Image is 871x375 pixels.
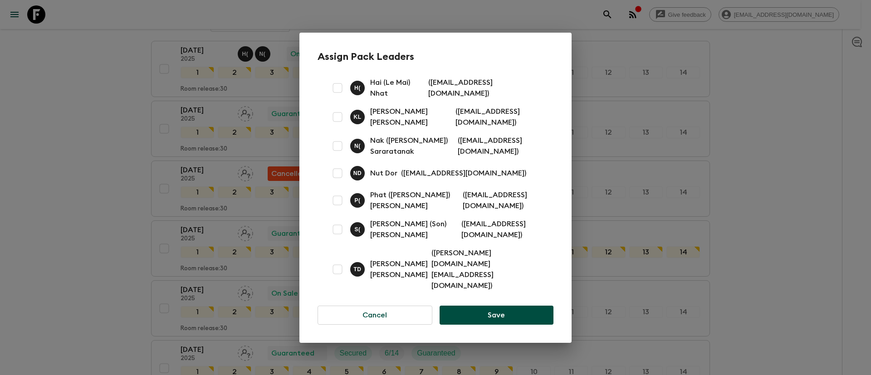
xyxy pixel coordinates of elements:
p: [PERSON_NAME] [PERSON_NAME] [370,106,452,128]
p: [PERSON_NAME] (Son) [PERSON_NAME] [370,219,458,240]
p: Nak ([PERSON_NAME]) Sararatanak [370,135,454,157]
p: ( [PERSON_NAME][DOMAIN_NAME][EMAIL_ADDRESS][DOMAIN_NAME] ) [431,248,543,291]
p: [PERSON_NAME] [PERSON_NAME] [370,258,428,280]
h2: Assign Pack Leaders [318,51,553,63]
p: ( [EMAIL_ADDRESS][DOMAIN_NAME] ) [455,106,543,128]
button: Save [440,306,553,325]
p: Phat ([PERSON_NAME]) [PERSON_NAME] [370,190,459,211]
p: K L [353,113,361,121]
p: ( [EMAIL_ADDRESS][DOMAIN_NAME] ) [401,168,526,179]
p: ( [EMAIL_ADDRESS][DOMAIN_NAME] ) [461,219,543,240]
p: N D [353,170,362,177]
button: Cancel [318,306,432,325]
p: N ( [354,142,361,150]
p: T D [353,266,361,273]
p: Hai (Le Mai) Nhat [370,77,425,99]
p: ( [EMAIL_ADDRESS][DOMAIN_NAME] ) [463,190,543,211]
p: ( [EMAIL_ADDRESS][DOMAIN_NAME] ) [458,135,543,157]
p: P ( [354,197,360,204]
p: ( [EMAIL_ADDRESS][DOMAIN_NAME] ) [428,77,543,99]
p: H ( [354,84,361,92]
p: S ( [354,226,360,233]
p: Nut Dor [370,168,397,179]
